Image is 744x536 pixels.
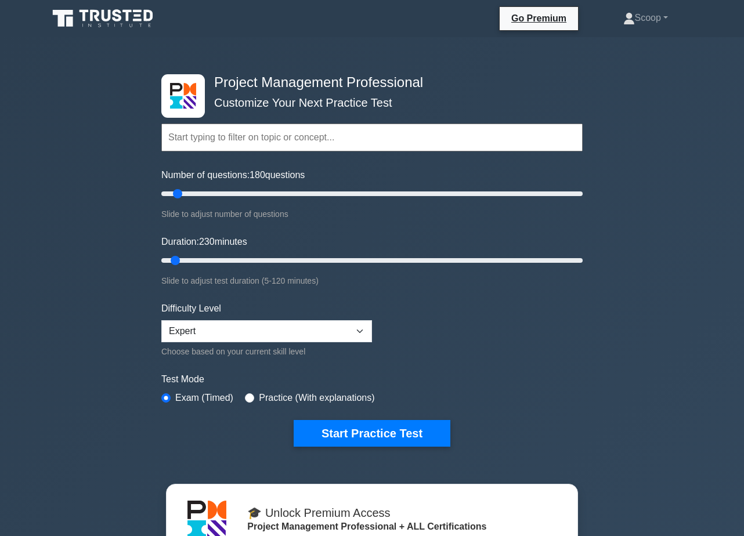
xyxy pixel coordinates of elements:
[175,391,233,405] label: Exam (Timed)
[161,207,583,221] div: Slide to adjust number of questions
[210,74,526,91] h4: Project Management Professional
[161,345,372,358] div: Choose based on your current skill level
[595,6,696,30] a: Scoop
[161,372,583,386] label: Test Mode
[161,235,247,249] label: Duration: minutes
[259,391,374,405] label: Practice (With explanations)
[161,302,221,316] label: Difficulty Level
[250,170,265,180] span: 180
[199,237,215,247] span: 230
[504,11,573,26] a: Go Premium
[161,124,583,151] input: Start typing to filter on topic or concept...
[161,274,583,288] div: Slide to adjust test duration (5-120 minutes)
[294,420,450,447] button: Start Practice Test
[161,168,305,182] label: Number of questions: questions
